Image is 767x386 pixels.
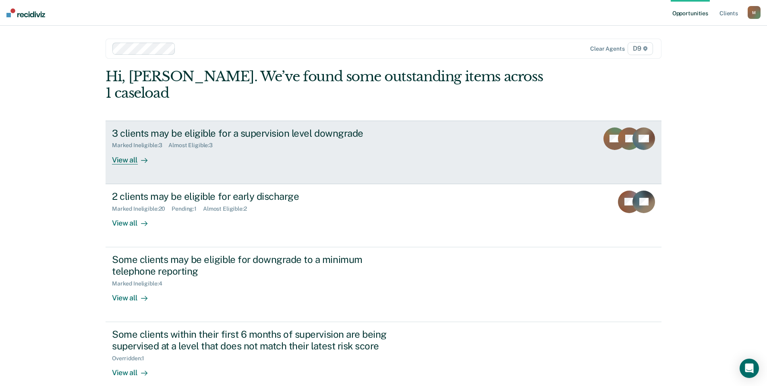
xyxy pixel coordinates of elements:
div: Almost Eligible : 2 [203,205,253,212]
div: Open Intercom Messenger [740,359,759,378]
div: Pending : 1 [172,205,203,212]
div: 3 clients may be eligible for a supervision level downgrade [112,127,395,139]
div: Marked Ineligible : 3 [112,142,168,149]
div: Marked Ineligible : 20 [112,205,172,212]
div: View all [112,212,157,228]
img: Recidiviz [6,8,45,17]
div: Hi, [PERSON_NAME]. We’ve found some outstanding items across 1 caseload [106,68,550,101]
a: Some clients may be eligible for downgrade to a minimum telephone reportingMarked Ineligible:4Vie... [106,247,661,322]
div: 2 clients may be eligible for early discharge [112,191,395,202]
div: View all [112,361,157,377]
button: M [748,6,761,19]
div: View all [112,149,157,164]
div: Clear agents [590,45,624,52]
div: Some clients within their first 6 months of supervision are being supervised at a level that does... [112,329,395,352]
span: D9 [628,42,653,55]
div: Almost Eligible : 3 [168,142,219,149]
div: Marked Ineligible : 4 [112,280,168,287]
a: 3 clients may be eligible for a supervision level downgradeMarked Ineligible:3Almost Eligible:3Vi... [106,121,661,184]
div: View all [112,287,157,302]
div: Overridden : 1 [112,355,151,362]
a: 2 clients may be eligible for early dischargeMarked Ineligible:20Pending:1Almost Eligible:2View all [106,184,661,247]
div: Some clients may be eligible for downgrade to a minimum telephone reporting [112,254,395,277]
